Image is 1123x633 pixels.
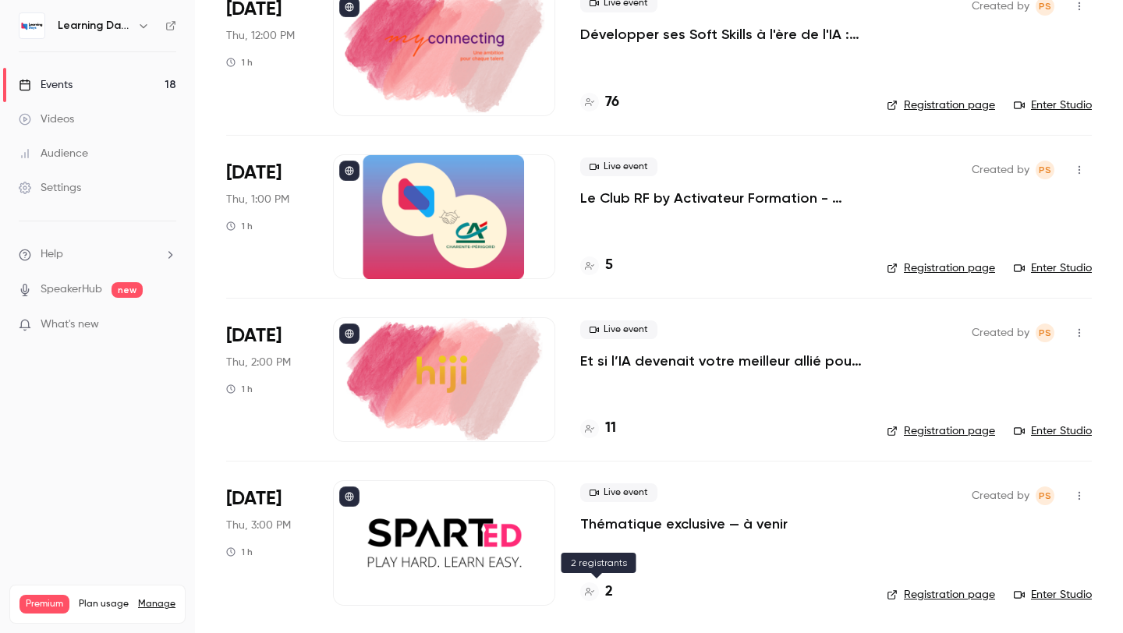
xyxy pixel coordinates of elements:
[580,25,862,44] a: Développer ses Soft Skills à l'ère de l'IA : Esprit critique & IA
[1036,486,1054,505] span: Prad Selvarajah
[226,480,308,605] div: Oct 9 Thu, 3:00 PM (Europe/Paris)
[226,324,282,348] span: [DATE]
[605,418,616,439] h4: 11
[226,518,291,533] span: Thu, 3:00 PM
[580,189,862,207] a: Le Club RF by Activateur Formation - réservé uniquement aux responsables formation
[58,18,131,34] h6: Learning Days
[19,13,44,38] img: Learning Days
[19,111,74,127] div: Videos
[226,486,282,511] span: [DATE]
[580,255,613,276] a: 5
[226,161,282,186] span: [DATE]
[580,157,657,176] span: Live event
[605,92,619,113] h4: 76
[972,161,1029,179] span: Created by
[226,28,295,44] span: Thu, 12:00 PM
[226,355,291,370] span: Thu, 2:00 PM
[1036,161,1054,179] span: Prad Selvarajah
[226,317,308,442] div: Oct 9 Thu, 2:00 PM (Europe/Paris)
[41,246,63,263] span: Help
[1014,260,1092,276] a: Enter Studio
[138,598,175,610] a: Manage
[19,246,176,263] li: help-dropdown-opener
[226,154,308,279] div: Oct 9 Thu, 1:00 PM (Europe/Paris)
[1014,423,1092,439] a: Enter Studio
[972,486,1029,505] span: Created by
[1036,324,1054,342] span: Prad Selvarajah
[580,515,788,533] a: Thématique exclusive — à venir
[887,97,995,113] a: Registration page
[605,582,613,603] h4: 2
[226,192,289,207] span: Thu, 1:00 PM
[19,180,81,196] div: Settings
[580,92,619,113] a: 76
[580,320,657,339] span: Live event
[1014,587,1092,603] a: Enter Studio
[1039,324,1051,342] span: PS
[887,260,995,276] a: Registration page
[972,324,1029,342] span: Created by
[226,220,253,232] div: 1 h
[580,483,657,502] span: Live event
[19,595,69,614] span: Premium
[580,352,862,370] a: Et si l’IA devenait votre meilleur allié pour prouver enfin l’impact de vos formations ?
[19,146,88,161] div: Audience
[1014,97,1092,113] a: Enter Studio
[41,316,99,333] span: What's new
[887,587,995,603] a: Registration page
[580,582,613,603] a: 2
[605,255,613,276] h4: 5
[226,56,253,69] div: 1 h
[41,281,102,298] a: SpeakerHub
[580,418,616,439] a: 11
[112,282,143,298] span: new
[226,546,253,558] div: 1 h
[1039,486,1051,505] span: PS
[158,318,176,332] iframe: Noticeable Trigger
[226,383,253,395] div: 1 h
[19,77,73,93] div: Events
[1039,161,1051,179] span: PS
[887,423,995,439] a: Registration page
[79,598,129,610] span: Plan usage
